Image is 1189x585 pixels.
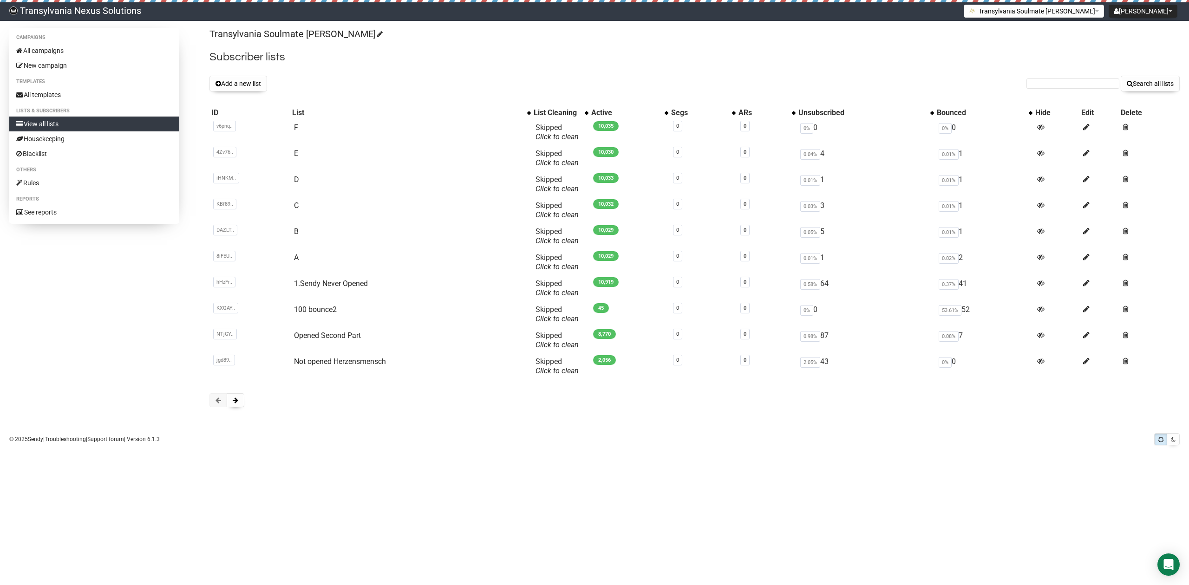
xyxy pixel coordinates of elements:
a: Click to clean [536,132,579,141]
span: 10,029 [593,251,619,261]
a: Click to clean [536,210,579,219]
div: Open Intercom Messenger [1157,553,1180,576]
span: Skipped [536,305,579,323]
td: 1 [935,197,1033,223]
li: Reports [9,194,179,205]
span: 0.08% [939,331,959,342]
span: 53.61% [939,305,961,316]
img: 1.png [969,7,976,14]
td: 0 [935,353,1033,379]
span: 10,032 [593,199,619,209]
span: Skipped [536,253,579,271]
span: Skipped [536,175,579,193]
span: hHzFr.. [213,277,235,287]
td: 5 [797,223,935,249]
td: 1 [797,249,935,275]
span: Skipped [536,149,579,167]
a: 1.Sendy Never Opened [294,279,368,288]
span: Skipped [536,123,579,141]
a: C [294,201,299,210]
td: 0 [797,301,935,327]
th: Bounced: No sort applied, activate to apply an ascending sort [935,106,1033,119]
span: 0.02% [939,253,959,264]
a: Click to clean [536,314,579,323]
th: ARs: No sort applied, activate to apply an ascending sort [737,106,797,119]
span: Skipped [536,227,579,245]
img: 586cc6b7d8bc403f0c61b981d947c989 [9,6,18,15]
a: 0 [744,201,746,207]
div: Delete [1121,108,1178,117]
a: E [294,149,298,158]
td: 1 [797,171,935,197]
td: 1 [935,223,1033,249]
a: A [294,253,299,262]
a: 0 [744,331,746,337]
div: Unsubscribed [798,108,926,117]
button: Add a new list [209,76,267,91]
th: Unsubscribed: No sort applied, activate to apply an ascending sort [797,106,935,119]
a: New campaign [9,58,179,73]
span: 0.05% [800,227,820,238]
span: 10,029 [593,225,619,235]
span: 0.58% [800,279,820,290]
span: 0.01% [939,175,959,186]
a: See reports [9,205,179,220]
span: 10,033 [593,173,619,183]
span: iHNKM.. [213,173,239,183]
div: Edit [1081,108,1117,117]
a: Support forum [87,436,124,442]
span: 4Zv76.. [213,147,236,157]
th: Segs: No sort applied, activate to apply an ascending sort [669,106,737,119]
a: 0 [676,175,679,181]
td: 87 [797,327,935,353]
a: 0 [744,279,746,285]
span: Skipped [536,279,579,297]
a: Transylvania Soulmate [PERSON_NAME] [209,28,381,39]
a: 0 [676,279,679,285]
span: 0.98% [800,331,820,342]
a: 0 [676,227,679,233]
div: Hide [1035,108,1078,117]
span: 45 [593,303,609,313]
button: [PERSON_NAME] [1109,5,1177,18]
div: ARs [738,108,787,117]
span: Skipped [536,201,579,219]
a: Opened Second Part [294,331,361,340]
span: KBf89.. [213,199,236,209]
span: 8iFEU.. [213,251,235,261]
div: List Cleaning [534,108,580,117]
th: Active: No sort applied, activate to apply an ascending sort [589,106,669,119]
a: 0 [676,123,679,129]
span: 2.05% [800,357,820,368]
td: 3 [797,197,935,223]
span: KXQAY.. [213,303,238,313]
a: Not opened Herzensmensch [294,357,386,366]
span: 0.01% [939,201,959,212]
a: 0 [744,175,746,181]
a: Rules [9,175,179,190]
th: Hide: No sort applied, sorting is disabled [1033,106,1079,119]
a: 0 [744,149,746,155]
td: 2 [935,249,1033,275]
a: 0 [676,305,679,311]
a: View all lists [9,117,179,131]
span: v6pnq.. [213,121,236,131]
a: Click to clean [536,158,579,167]
div: Bounced [937,108,1024,117]
a: Click to clean [536,236,579,245]
span: 0.37% [939,279,959,290]
a: 0 [676,357,679,363]
th: Edit: No sort applied, sorting is disabled [1079,106,1119,119]
a: 0 [744,305,746,311]
h2: Subscriber lists [209,49,1180,65]
a: 0 [676,253,679,259]
div: Segs [671,108,728,117]
a: Click to clean [536,340,579,349]
a: Click to clean [536,366,579,375]
a: 0 [744,253,746,259]
td: 41 [935,275,1033,301]
a: All campaigns [9,43,179,58]
span: 8,770 [593,329,616,339]
span: 0% [800,305,813,316]
div: Active [591,108,660,117]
